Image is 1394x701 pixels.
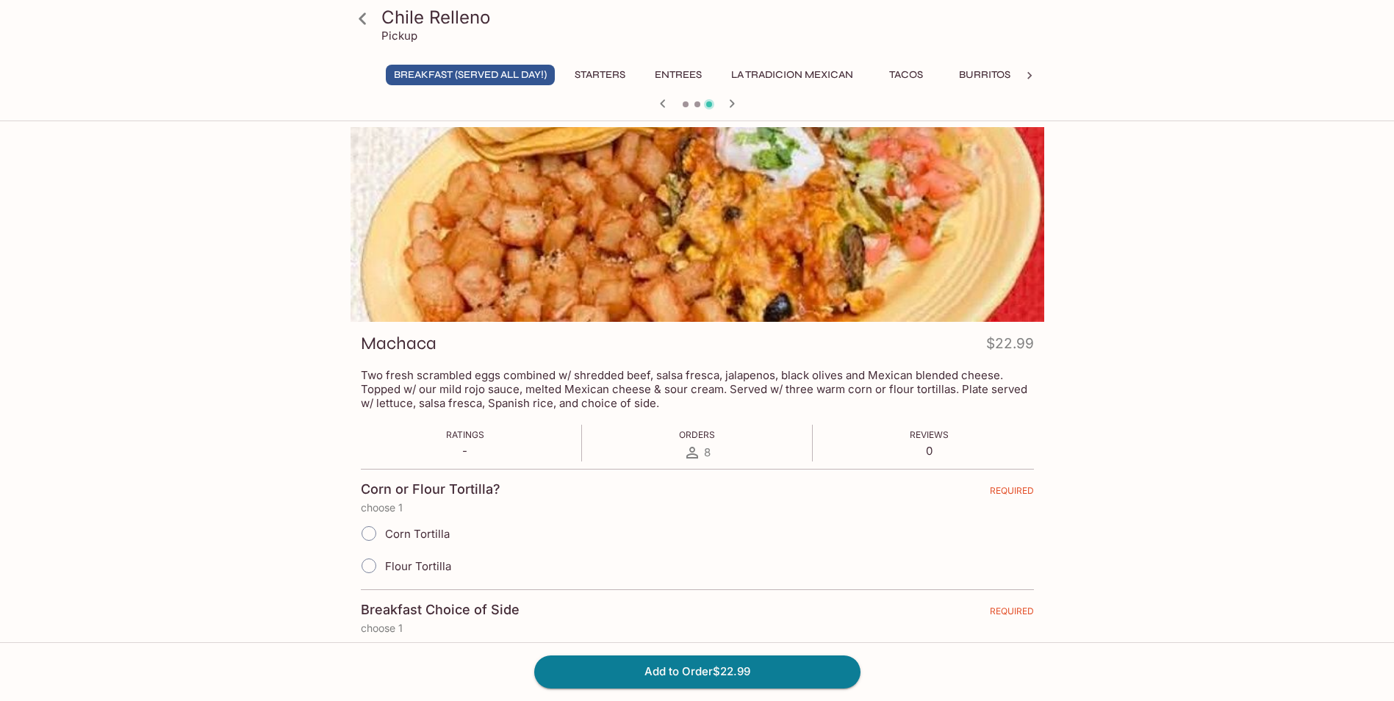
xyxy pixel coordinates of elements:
p: choose 1 [361,502,1034,514]
button: Tacos [873,65,939,85]
p: - [446,444,484,458]
button: Entrees [645,65,711,85]
p: choose 1 [361,622,1034,634]
button: Add to Order$22.99 [534,655,861,688]
span: Corn Tortilla [385,527,450,541]
span: Orders [679,429,715,440]
h3: Chile Relleno [381,6,1038,29]
span: Flour Tortilla [385,559,451,573]
span: 8 [704,445,711,459]
p: Two fresh scrambled eggs combined w/ shredded beef, salsa fresca, jalapenos, black olives and Mex... [361,368,1034,410]
h3: Machaca [361,332,436,355]
button: Starters [567,65,633,85]
h4: Breakfast Choice of Side [361,602,520,618]
h4: $22.99 [986,332,1034,361]
p: Pickup [381,29,417,43]
div: Machaca [351,127,1044,322]
span: REQUIRED [990,485,1034,502]
span: Ratings [446,429,484,440]
button: La Tradicion Mexican [723,65,861,85]
span: REQUIRED [990,605,1034,622]
button: Burritos [951,65,1018,85]
button: Breakfast (Served ALL DAY!) [386,65,555,85]
h4: Corn or Flour Tortilla? [361,481,500,497]
p: 0 [910,444,949,458]
span: Reviews [910,429,949,440]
